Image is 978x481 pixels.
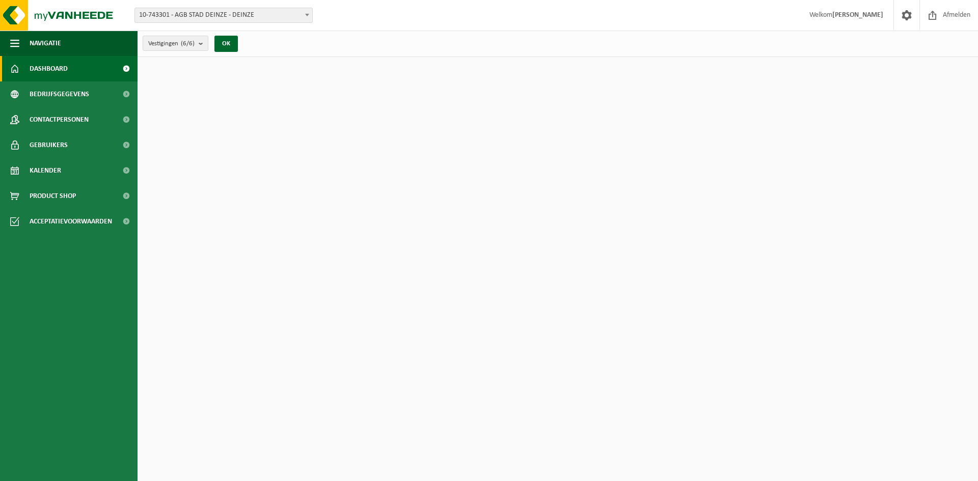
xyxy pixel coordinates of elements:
[30,158,61,183] span: Kalender
[148,36,195,51] span: Vestigingen
[143,36,208,51] button: Vestigingen(6/6)
[30,183,76,209] span: Product Shop
[832,11,883,19] strong: [PERSON_NAME]
[30,81,89,107] span: Bedrijfsgegevens
[30,209,112,234] span: Acceptatievoorwaarden
[181,40,195,47] count: (6/6)
[30,56,68,81] span: Dashboard
[30,107,89,132] span: Contactpersonen
[214,36,238,52] button: OK
[30,132,68,158] span: Gebruikers
[30,31,61,56] span: Navigatie
[135,8,312,22] span: 10-743301 - AGB STAD DEINZE - DEINZE
[134,8,313,23] span: 10-743301 - AGB STAD DEINZE - DEINZE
